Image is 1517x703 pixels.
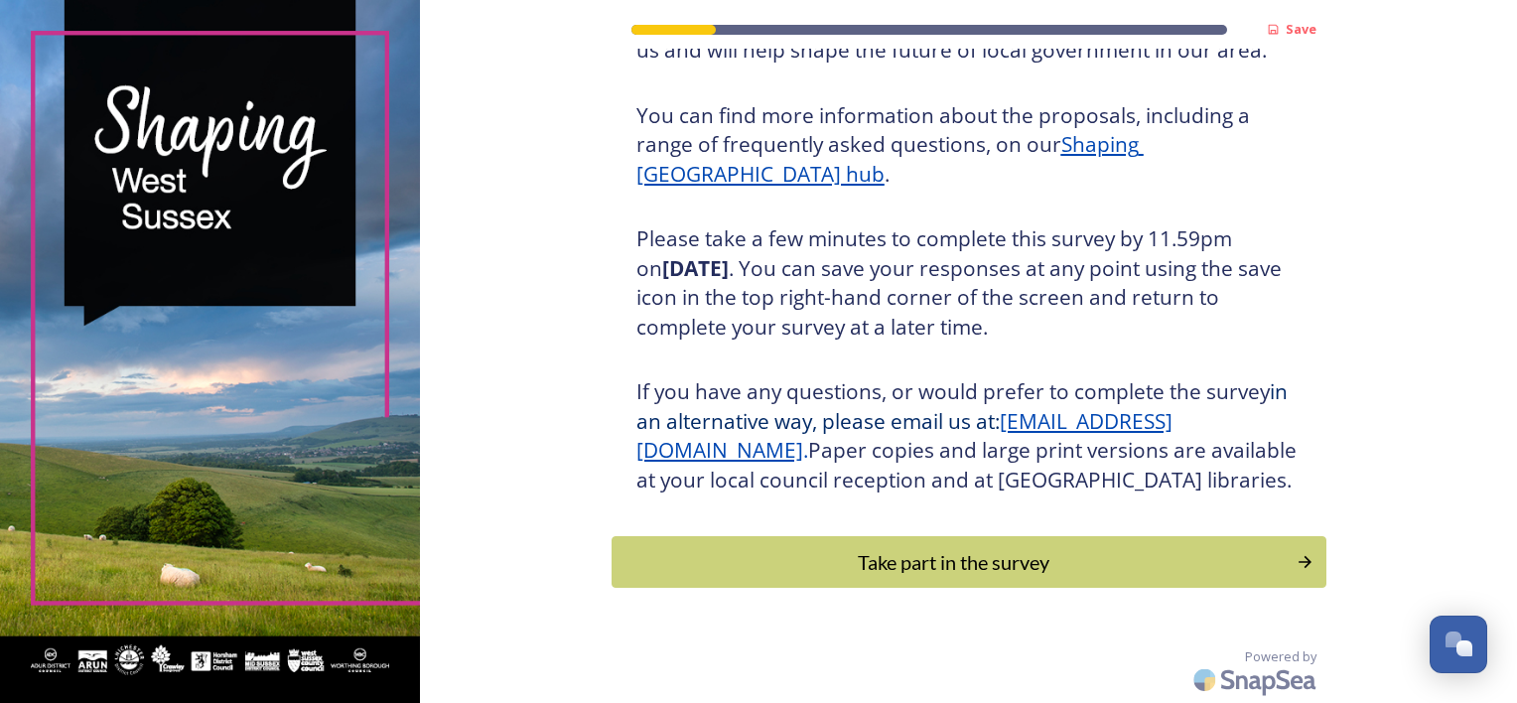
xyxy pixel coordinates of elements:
h3: If you have any questions, or would prefer to complete the survey Paper copies and large print ve... [636,377,1302,494]
span: Powered by [1245,647,1316,666]
strong: [DATE] [662,254,729,282]
span: in an alternative way, please email us at: [636,377,1293,435]
button: Continue [612,536,1326,588]
span: . [803,436,808,464]
button: Open Chat [1430,616,1487,673]
div: Take part in the survey [622,547,1287,577]
img: SnapSea Logo [1187,656,1326,703]
strong: Save [1286,20,1316,38]
a: Shaping [GEOGRAPHIC_DATA] hub [636,130,1144,188]
a: [EMAIL_ADDRESS][DOMAIN_NAME] [636,407,1172,465]
h3: Please take a few minutes to complete this survey by 11.59pm on . You can save your responses at ... [636,224,1302,342]
h3: You can find more information about the proposals, including a range of frequently asked question... [636,101,1302,190]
